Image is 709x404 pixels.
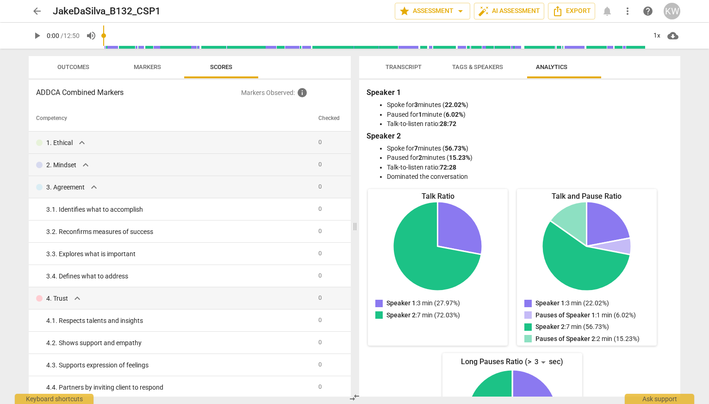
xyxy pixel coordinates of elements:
[367,132,401,140] b: Speaker 2
[46,160,76,170] p: 2. Mindset
[531,355,549,370] div: 3
[536,63,567,70] span: Analytics
[46,316,311,326] div: 4. 1. Respects talents and insights
[399,6,466,17] span: Assessment
[386,63,422,70] span: Transcript
[46,271,311,281] div: 3. 4. Defines what to address
[72,293,83,304] span: expand_more
[442,355,582,370] div: Long Pauses Ratio (> sec)
[418,154,422,161] b: 2
[46,205,311,215] div: 3. 1. Identifies what to accomplish
[29,27,45,44] button: Play
[478,6,489,17] span: auto_fix_high
[318,316,322,323] span: 0
[642,6,653,17] span: help
[387,163,671,172] li: Talk-to-listen ratio:
[386,299,416,307] span: Speaker 1
[440,164,456,171] b: 72:28
[386,310,460,320] p: : 7 min (72.03%)
[53,6,161,17] h2: JakeDaSilva_B132_CSP1
[622,6,633,17] span: more_vert
[318,227,322,234] span: 0
[318,161,322,168] span: 0
[318,205,322,212] span: 0
[83,27,100,44] button: Volume
[318,339,322,346] span: 0
[31,30,43,41] span: play_arrow
[414,145,418,152] b: 7
[535,310,636,320] p: : 1 min (6.02%)
[76,137,87,148] span: expand_more
[535,311,595,319] span: Pauses of Speaker 1
[414,101,418,108] b: 3
[88,182,100,193] span: expand_more
[318,250,322,257] span: 0
[46,383,311,392] div: 4. 4. Partners by inviting client to respond
[517,191,657,202] div: Talk and Pause Ratio
[387,144,671,153] li: Spoke for minutes ( )
[367,88,401,97] b: Speaker 1
[387,172,671,182] li: Dominated the conversation
[535,298,609,308] p: : 3 min (22.02%)
[46,249,311,259] div: 3. 3. Explores what is important
[318,139,322,145] span: 0
[46,138,73,148] p: 1. Ethical
[57,63,89,70] span: Outcomes
[535,323,565,330] span: Speaker 2
[46,360,311,370] div: 4. 3. Supports expression of feelings
[15,394,93,404] div: Keyboard shortcuts
[446,111,463,118] b: 6.02%
[315,106,343,132] th: Checked
[46,338,311,348] div: 4. 2. Shows support and empathy
[61,32,80,39] span: / 12:50
[535,299,565,307] span: Speaker 1
[474,3,544,19] button: AI Assessment
[210,63,232,70] span: Scores
[664,3,680,19] button: KW
[535,334,640,344] p: : 2 min (15.23%)
[455,6,466,17] span: arrow_drop_down
[387,119,671,129] li: Talk-to-listen ratio:
[395,3,470,19] button: Assessment
[648,28,665,43] div: 1x
[535,335,595,342] span: Pauses of Speaker 2
[640,3,656,19] a: Help
[387,100,671,110] li: Spoke for minutes ( )
[399,6,410,17] span: star
[535,322,609,332] p: : 7 min (56.73%)
[386,311,416,319] span: Speaker 2
[241,87,343,98] p: Markers Observed :
[478,6,540,17] span: AI Assessment
[36,87,241,98] h3: ADDCA Combined Markers
[31,6,43,17] span: arrow_back
[318,383,322,390] span: 0
[80,159,91,170] span: expand_more
[86,30,97,41] span: volume_up
[418,111,422,118] b: 1
[445,145,466,152] b: 56.73%
[440,120,456,127] b: 28:72
[297,87,308,98] span: Inquire the support about custom evaluation criteria
[318,272,322,279] span: 0
[134,63,161,70] span: Markers
[46,227,311,237] div: 3. 2. Reconfirms measures of success
[387,110,671,120] li: Paused for minute ( )
[625,394,694,404] div: Ask support
[29,106,315,132] th: Competency
[449,154,470,161] b: 15.23%
[318,183,322,190] span: 0
[46,183,85,192] p: 3. Agreement
[318,294,322,301] span: 0
[386,298,460,308] p: : 3 min (27.97%)
[318,361,322,368] span: 0
[47,32,59,39] span: 0:00
[445,101,466,108] b: 22.02%
[349,392,360,403] span: compare_arrows
[46,294,68,303] p: 4. Trust
[552,6,591,17] span: Export
[667,30,678,41] span: cloud_download
[452,63,503,70] span: Tags & Speakers
[368,191,508,202] div: Talk Ratio
[548,3,595,19] button: Export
